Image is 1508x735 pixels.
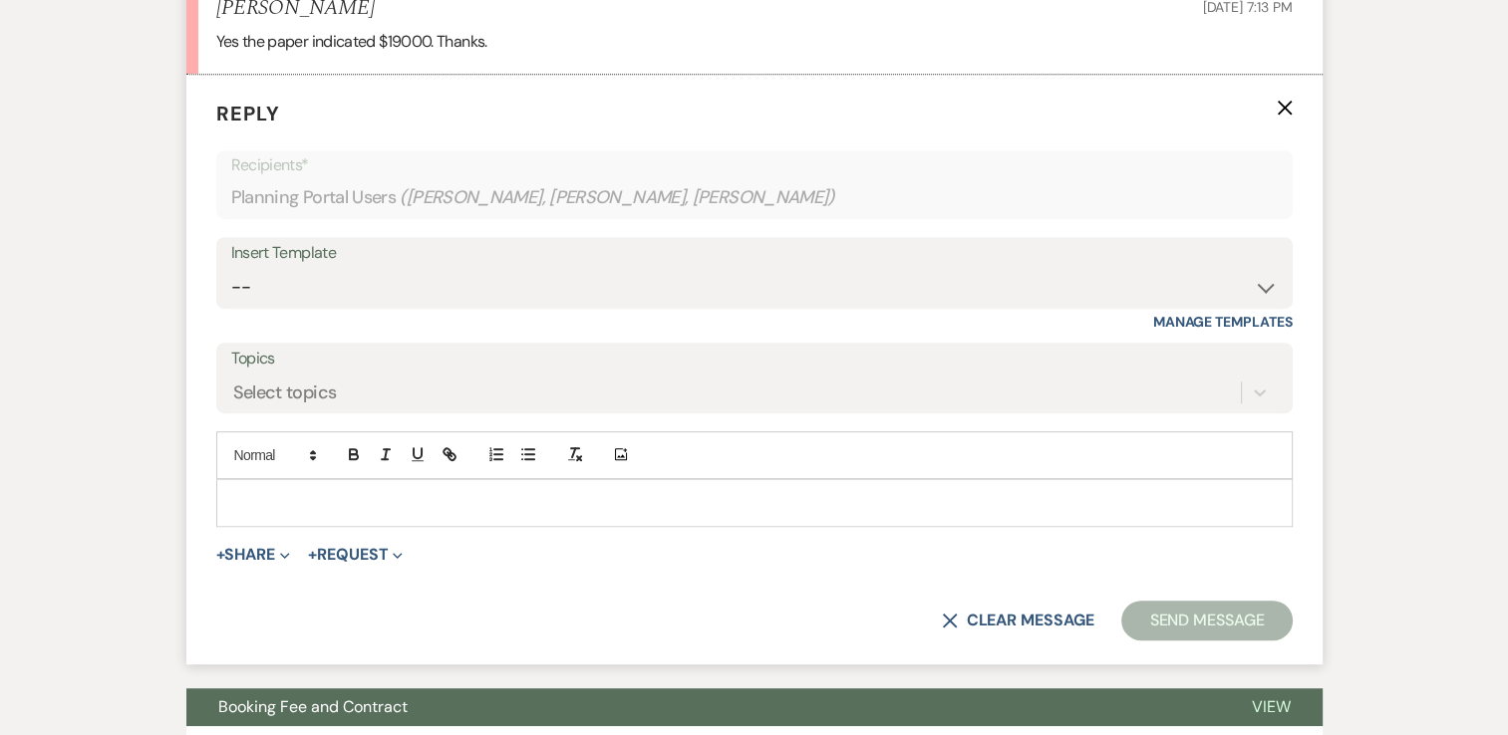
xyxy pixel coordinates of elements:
label: Topics [231,345,1278,373]
span: + [308,547,317,563]
span: ( [PERSON_NAME], [PERSON_NAME], [PERSON_NAME] ) [400,184,835,211]
button: View [1220,688,1323,726]
a: Manage Templates [1153,313,1293,331]
div: Insert Template [231,239,1278,268]
div: Select topics [233,378,337,405]
span: View [1252,696,1291,717]
button: Share [216,547,291,563]
span: Booking Fee and Contract [218,696,408,717]
span: + [216,547,225,563]
button: Send Message [1121,601,1292,640]
span: Reply [216,101,280,126]
p: Yes the paper indicated $19000. Thanks. [216,29,1293,55]
button: Clear message [942,612,1093,628]
button: Request [308,547,403,563]
button: Booking Fee and Contract [186,688,1220,726]
p: Recipients* [231,152,1278,178]
div: Planning Portal Users [231,178,1278,217]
